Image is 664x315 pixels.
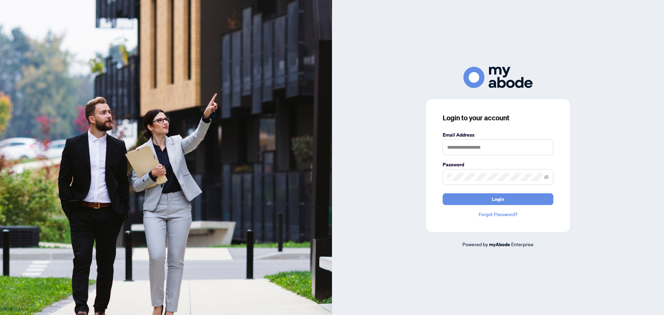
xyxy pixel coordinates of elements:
[443,193,553,205] button: Login
[463,67,533,88] img: ma-logo
[443,211,553,218] a: Forgot Password?
[511,241,534,247] span: Enterprise
[489,241,510,248] a: myAbode
[492,194,504,205] span: Login
[443,161,553,168] label: Password
[443,131,553,139] label: Email Address
[443,113,553,123] h3: Login to your account
[544,175,549,179] span: eye-invisible
[462,241,488,247] span: Powered by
